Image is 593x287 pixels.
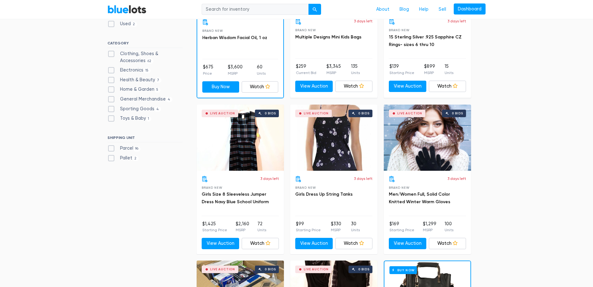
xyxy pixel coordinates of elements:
[107,115,151,122] label: Toys & Baby
[354,176,372,181] p: 3 days left
[265,268,276,271] div: 0 bids
[295,192,353,197] a: Girls Dress Up String Tanks
[389,227,414,233] p: Starting Price
[304,268,329,271] div: Live Auction
[389,63,414,76] li: $139
[351,63,360,76] li: 135
[202,221,227,233] li: $1,425
[326,63,341,76] li: $3,345
[296,70,316,76] p: Current Bid
[107,67,151,74] label: Electronics
[202,4,309,15] input: Search for inventory
[389,34,462,47] a: 15 Sterling Silver .925 Sapphire CZ Rings- sizes 6 thru 10
[107,5,147,14] a: BlueLots
[203,71,213,76] p: Price
[296,221,321,233] li: $99
[155,78,161,83] span: 7
[107,135,183,142] h6: SHIPPING UNIT
[389,266,417,274] h6: Buy Now
[133,146,141,152] span: 96
[389,81,426,92] a: View Auction
[203,64,213,76] li: $675
[143,68,151,73] span: 15
[335,238,373,249] a: Watch
[260,176,279,181] p: 3 days left
[358,268,370,271] div: 0 bids
[429,238,466,249] a: Watch
[202,186,222,189] span: Brand New
[265,112,276,115] div: 0 bids
[389,186,409,189] span: Brand New
[257,227,266,233] p: Units
[228,64,243,76] li: $3,600
[295,34,361,40] a: Multiple Designs Mini Kids Bags
[131,22,137,27] span: 2
[371,3,394,15] a: About
[295,186,316,189] span: Brand New
[335,81,373,92] a: Watch
[107,145,141,152] label: Parcel
[107,41,183,48] h6: CATEGORY
[296,63,316,76] li: $259
[146,117,151,122] span: 1
[257,64,266,76] li: 60
[424,70,435,76] p: MSRP
[358,112,370,115] div: 0 bids
[132,156,139,161] span: 2
[257,221,266,233] li: 72
[445,70,453,76] p: Units
[107,86,160,93] label: Home & Garden
[389,221,414,233] li: $169
[447,18,466,24] p: 3 days left
[447,176,466,181] p: 3 days left
[423,227,436,233] p: MSRP
[107,106,161,112] label: Sporting Goods
[202,238,239,249] a: View Auction
[454,3,486,15] a: Dashboard
[202,192,269,204] a: Girls Size 8 Sleeveless Jumper Dress Navy Blue School Uniform
[228,71,243,76] p: MSRP
[295,81,333,92] a: View Auction
[296,227,321,233] p: Starting Price
[445,227,453,233] p: Units
[166,97,172,102] span: 4
[384,105,471,171] a: Live Auction 0 bids
[389,70,414,76] p: Starting Price
[354,18,372,24] p: 3 days left
[210,268,235,271] div: Live Auction
[107,50,183,64] label: Clothing, Shoes & Accessories
[197,105,284,171] a: Live Auction 0 bids
[424,63,435,76] li: $899
[351,221,360,233] li: 30
[202,35,267,40] a: Herban Wisdom Facial Oil, 1 oz
[242,238,279,249] a: Watch
[397,112,422,115] div: Live Auction
[394,3,414,15] a: Blog
[389,28,409,32] span: Brand New
[154,88,160,93] span: 5
[290,105,377,171] a: Live Auction 0 bids
[236,221,249,233] li: $2,160
[202,227,227,233] p: Starting Price
[351,70,360,76] p: Units
[202,29,223,32] span: Brand New
[304,112,329,115] div: Live Auction
[389,238,426,249] a: View Auction
[295,28,316,32] span: Brand New
[146,59,153,64] span: 62
[434,3,451,15] a: Sell
[295,238,333,249] a: View Auction
[423,221,436,233] li: $1,299
[445,221,453,233] li: 100
[414,3,434,15] a: Help
[236,227,249,233] p: MSRP
[107,96,172,103] label: General Merchandise
[452,112,463,115] div: 0 bids
[351,227,360,233] p: Units
[107,155,139,162] label: Pallet
[429,81,466,92] a: Watch
[154,107,161,112] span: 4
[242,81,279,93] a: Watch
[445,63,453,76] li: 15
[210,112,235,115] div: Live Auction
